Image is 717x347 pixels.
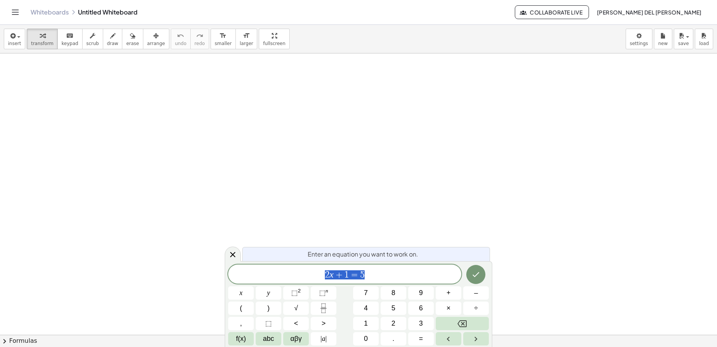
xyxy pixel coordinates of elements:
[654,29,672,49] button: new
[319,289,326,297] span: ⬚
[143,29,169,49] button: arrange
[228,317,254,330] button: ,
[353,302,379,315] button: 4
[122,29,143,49] button: erase
[283,286,309,300] button: Squared
[474,303,478,313] span: ÷
[219,31,227,40] i: format_size
[436,317,489,330] button: Backspace
[364,318,368,329] span: 1
[311,332,336,345] button: Absolute value
[391,303,395,313] span: 5
[311,317,336,330] button: Greater than
[243,31,250,40] i: format_size
[57,29,83,49] button: keyboardkeypad
[658,41,668,46] span: new
[228,302,254,315] button: (
[393,334,394,344] span: .
[215,41,232,46] span: smaller
[235,29,257,49] button: format_sizelarger
[283,302,309,315] button: Square root
[695,29,713,49] button: load
[66,31,73,40] i: keyboard
[240,303,242,313] span: (
[228,286,254,300] button: x
[265,318,272,329] span: ⬚
[256,302,281,315] button: )
[240,288,243,298] span: x
[8,41,21,46] span: insert
[171,29,191,49] button: undoundo
[236,334,246,344] span: f(x)
[360,270,365,279] span: 5
[298,288,301,294] sup: 2
[353,317,379,330] button: 1
[678,41,689,46] span: save
[291,289,298,297] span: ⬚
[334,270,345,279] span: +
[31,8,69,16] a: Whiteboards
[408,286,434,300] button: 9
[626,29,652,49] button: settings
[196,31,203,40] i: redo
[283,317,309,330] button: Less than
[463,302,489,315] button: Divide
[699,41,709,46] span: load
[329,270,334,279] var: x
[195,41,205,46] span: redo
[211,29,236,49] button: format_sizesmaller
[515,5,589,19] button: Collaborate Live
[283,332,309,345] button: Greek alphabet
[590,5,708,19] button: [PERSON_NAME] Del [PERSON_NAME]
[103,29,123,49] button: draw
[240,41,253,46] span: larger
[147,41,165,46] span: arrange
[674,29,693,49] button: save
[408,317,434,330] button: 3
[436,286,461,300] button: Plus
[419,318,423,329] span: 3
[419,288,423,298] span: 9
[256,286,281,300] button: y
[256,317,281,330] button: Placeholder
[190,29,209,49] button: redoredo
[268,303,270,313] span: )
[408,302,434,315] button: 6
[419,303,423,313] span: 6
[228,332,254,345] button: Functions
[391,288,395,298] span: 8
[311,286,336,300] button: Superscript
[436,332,461,345] button: Left arrow
[446,288,451,298] span: +
[259,29,289,49] button: fullscreen
[381,302,406,315] button: 5
[474,288,478,298] span: –
[267,288,270,298] span: y
[31,41,54,46] span: transform
[463,332,489,345] button: Right arrow
[175,41,187,46] span: undo
[521,9,582,16] span: Collaborate Live
[263,334,274,344] span: abc
[408,332,434,345] button: Equals
[9,6,21,18] button: Toggle navigation
[321,318,326,329] span: >
[311,302,336,315] button: Fraction
[321,335,322,342] span: |
[364,288,368,298] span: 7
[126,41,139,46] span: erase
[630,41,648,46] span: settings
[326,288,328,294] sup: n
[466,265,485,284] button: Done
[27,29,58,49] button: transform
[107,41,118,46] span: draw
[308,250,418,259] span: Enter an equation you want to work on.
[263,41,285,46] span: fullscreen
[294,318,298,329] span: <
[381,317,406,330] button: 2
[290,334,302,344] span: αβγ
[256,332,281,345] button: Alphabet
[446,303,451,313] span: ×
[240,318,242,329] span: ,
[463,286,489,300] button: Minus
